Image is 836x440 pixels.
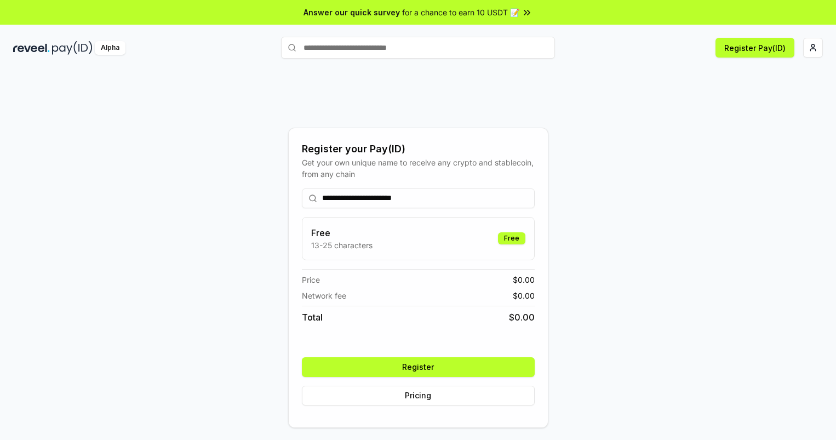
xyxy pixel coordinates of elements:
[52,41,93,55] img: pay_id
[302,311,323,324] span: Total
[95,41,125,55] div: Alpha
[311,226,373,239] h3: Free
[302,274,320,285] span: Price
[402,7,519,18] span: for a chance to earn 10 USDT 📝
[302,141,535,157] div: Register your Pay(ID)
[311,239,373,251] p: 13-25 characters
[302,290,346,301] span: Network fee
[513,290,535,301] span: $ 0.00
[302,157,535,180] div: Get your own unique name to receive any crypto and stablecoin, from any chain
[304,7,400,18] span: Answer our quick survey
[715,38,794,58] button: Register Pay(ID)
[13,41,50,55] img: reveel_dark
[302,357,535,377] button: Register
[498,232,525,244] div: Free
[509,311,535,324] span: $ 0.00
[513,274,535,285] span: $ 0.00
[302,386,535,405] button: Pricing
